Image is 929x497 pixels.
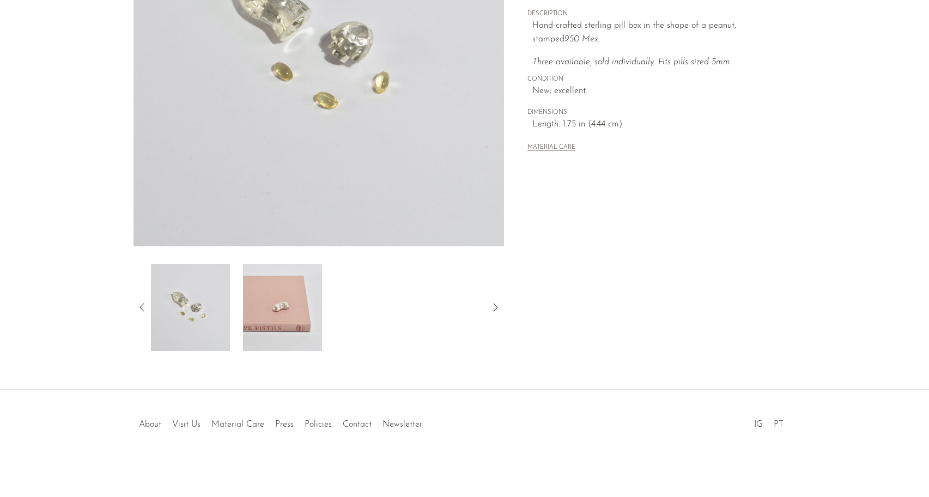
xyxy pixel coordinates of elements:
ul: Social Medias [749,411,789,432]
a: Material Care [211,420,264,429]
a: About [139,420,161,429]
button: MATERIAL CARE [527,144,575,152]
span: CONDITION [527,75,773,84]
a: Visit Us [172,420,201,429]
span: DESCRIPTION [527,9,773,19]
span: DIMENSIONS [527,108,773,118]
a: Contact [343,420,372,429]
img: Sterling Peanut Pill Box [242,264,321,351]
a: IG [754,420,763,429]
img: Sterling Peanut Pill Box [150,264,229,351]
span: Three available, sold individually. Fits pills sized 5mm. [532,58,732,66]
a: PT [774,420,784,429]
span: Length: 1.75 in (4.44 cm) [532,118,773,132]
em: 950 Mex. [564,35,599,44]
ul: Quick links [133,411,428,432]
span: Hand-crafted sterling pill box in the shape of a peanut, stamped [532,21,736,44]
a: Press [275,420,294,429]
span: New; excellent. [532,84,773,99]
a: Policies [305,420,332,429]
